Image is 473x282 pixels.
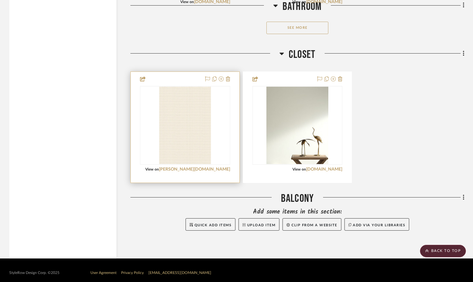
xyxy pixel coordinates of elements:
[145,167,159,171] span: View on
[140,86,230,164] div: 0
[159,87,211,164] img: Polka Square
[148,271,211,275] a: [EMAIL_ADDRESS][DOMAIN_NAME]
[282,218,341,231] button: Clip from a website
[306,167,342,171] a: [DOMAIN_NAME]
[266,22,328,34] button: See More
[130,208,464,216] div: Add some items in this section:
[9,271,59,275] div: StyleRow Design Corp. ©2025
[159,167,230,171] a: [PERSON_NAME][DOMAIN_NAME]
[292,167,306,171] span: View on
[121,271,144,275] a: Privacy Policy
[420,245,466,257] scroll-to-top-button: BACK TO TOP
[266,87,328,164] img: Simply White
[186,218,236,231] button: Quick Add Items
[239,218,279,231] button: Upload Item
[195,223,232,227] span: Quick Add Items
[253,86,342,164] div: 0
[90,271,116,275] a: User Agreement
[344,218,409,231] button: Add via your libraries
[289,48,315,61] span: Closet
